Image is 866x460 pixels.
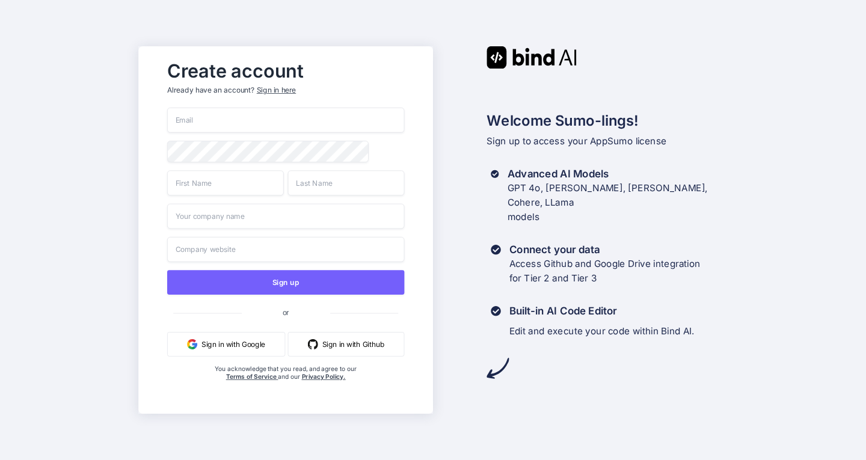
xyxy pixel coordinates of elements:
[167,237,404,262] input: Company website
[288,332,405,357] button: Sign in with Github
[167,332,285,357] button: Sign in with Google
[509,257,701,286] p: Access Github and Google Drive integration for Tier 2 and Tier 3
[167,85,404,96] p: Already have an account?
[508,181,728,224] p: GPT 4o, [PERSON_NAME], [PERSON_NAME], Cohere, LLama models
[167,270,404,295] button: Sign up
[257,85,296,96] div: Sign in here
[226,373,278,381] a: Terms of Service
[242,299,330,325] span: or
[509,242,701,257] h3: Connect your data
[187,339,197,349] img: google
[167,63,404,79] h2: Create account
[487,109,727,131] h2: Welcome Sumo-lings!
[302,373,346,381] a: Privacy Policy.
[167,204,404,229] input: Your company name
[508,167,728,182] h3: Advanced AI Models
[207,364,365,405] div: You acknowledge that you read, and agree to our and our
[308,339,318,349] img: github
[487,134,727,149] p: Sign up to access your AppSumo license
[487,46,577,69] img: Bind AI logo
[167,108,404,133] input: Email
[167,170,284,195] input: First Name
[509,304,695,318] h3: Built-in AI Code Editor
[509,324,695,339] p: Edit and execute your code within Bind AI.
[487,357,509,379] img: arrow
[288,170,405,195] input: Last Name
